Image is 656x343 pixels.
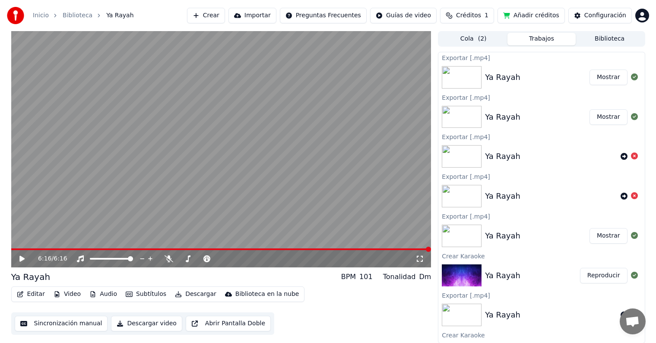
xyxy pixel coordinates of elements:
button: Crear [187,8,225,23]
button: Mostrar [589,70,627,85]
button: Preguntas Frecuentes [280,8,367,23]
div: Exportar [.mp4] [438,92,644,102]
button: Cola [439,33,507,45]
div: Exportar [.mp4] [438,290,644,300]
button: Añadir créditos [498,8,565,23]
button: Créditos1 [440,8,494,23]
button: Subtítulos [122,288,170,300]
span: ( 2 ) [478,35,487,43]
div: Ya Rayah [11,271,51,283]
span: 6:16 [54,254,67,263]
div: Dm [419,272,431,282]
button: Descargar [171,288,220,300]
div: Tonalidad [383,272,416,282]
div: Ya Rayah [485,190,520,202]
button: Guías de video [370,8,437,23]
div: Ya Rayah [485,309,520,321]
div: Chat abierto [620,308,646,334]
div: Exportar [.mp4] [438,131,644,142]
div: Exportar [.mp4] [438,211,644,221]
div: Ya Rayah [485,150,520,162]
span: Créditos [456,11,481,20]
div: BPM [341,272,356,282]
div: 101 [359,272,373,282]
div: / [38,254,59,263]
span: 6:16 [38,254,51,263]
img: youka [7,7,24,24]
button: Configuración [568,8,632,23]
div: Exportar [.mp4] [438,52,644,63]
nav: breadcrumb [33,11,134,20]
button: Reproducir [580,268,627,283]
button: Abrir Pantalla Doble [186,316,271,331]
button: Audio [86,288,120,300]
button: Mostrar [589,109,627,125]
div: Crear Karaoke [438,251,644,261]
a: Biblioteca [63,11,92,20]
div: Ya Rayah [485,111,520,123]
button: Trabajos [507,33,576,45]
a: Inicio [33,11,49,20]
button: Editar [13,288,48,300]
button: Biblioteca [576,33,644,45]
div: Crear Karaoke [438,330,644,340]
button: Importar [228,8,276,23]
button: Video [50,288,84,300]
div: Ya Rayah [485,270,520,282]
div: Ya Rayah [485,71,520,83]
span: Ya Rayah [106,11,133,20]
span: 1 [485,11,488,20]
div: Exportar [.mp4] [438,171,644,181]
div: Ya Rayah [485,230,520,242]
button: Mostrar [589,228,627,244]
button: Sincronización manual [15,316,108,331]
button: Descargar video [111,316,182,331]
div: Configuración [584,11,626,20]
div: Biblioteca en la nube [235,290,299,299]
